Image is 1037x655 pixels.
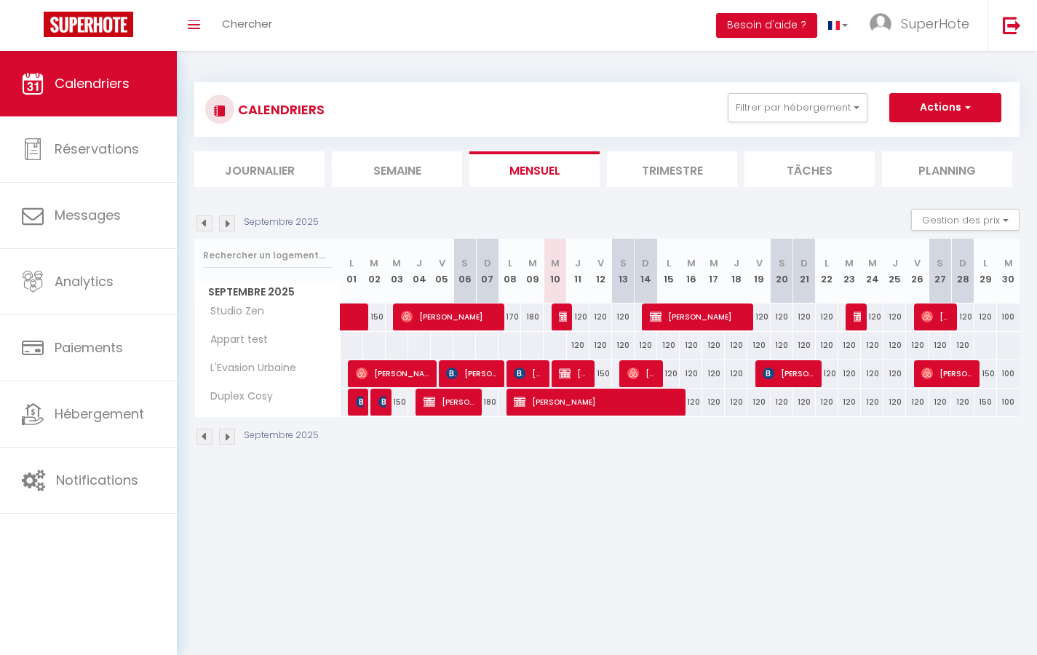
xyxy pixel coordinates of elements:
div: 120 [906,389,929,416]
div: 120 [793,389,816,416]
th: 14 [635,239,657,303]
div: 120 [657,360,680,387]
abbr: V [597,256,604,270]
abbr: V [756,256,763,270]
abbr: L [825,256,829,270]
abbr: D [484,256,491,270]
div: 120 [929,389,951,416]
div: 120 [883,332,906,359]
div: 120 [612,303,635,330]
th: 01 [341,239,363,303]
img: logout [1003,16,1021,34]
button: Besoin d'aide ? [716,13,817,38]
abbr: J [892,256,898,270]
div: 120 [816,332,838,359]
div: 120 [861,303,883,330]
div: 120 [771,303,793,330]
abbr: M [687,256,696,270]
th: 20 [771,239,793,303]
th: 28 [951,239,974,303]
span: Calendriers [55,74,130,92]
abbr: M [551,256,560,270]
span: [PERSON_NAME] [446,360,498,387]
span: Studio Zen [197,303,268,319]
div: 120 [771,332,793,359]
div: 120 [657,332,680,359]
div: 120 [589,303,612,330]
div: 120 [951,389,974,416]
button: Filtrer par hébergement [728,93,867,122]
div: 120 [702,360,725,387]
li: Trimestre [607,151,737,187]
div: 150 [589,360,612,387]
div: 120 [567,303,589,330]
th: 16 [680,239,702,303]
abbr: V [439,256,445,270]
img: Super Booking [44,12,133,37]
th: 23 [838,239,861,303]
th: 22 [816,239,838,303]
th: 04 [408,239,431,303]
th: 27 [929,239,951,303]
div: 100 [997,303,1020,330]
abbr: M [845,256,854,270]
li: Planning [882,151,1012,187]
span: [PERSON_NAME] [921,360,974,387]
abbr: V [914,256,921,270]
li: Journalier [194,151,325,187]
th: 07 [476,239,498,303]
span: [PERSON_NAME] [627,360,657,387]
th: 17 [702,239,725,303]
div: 120 [567,332,589,359]
th: 21 [793,239,816,303]
div: 120 [747,332,770,359]
th: 25 [883,239,906,303]
div: 150 [974,360,997,387]
div: 120 [725,360,747,387]
span: Appart test [197,332,271,348]
div: 120 [635,332,657,359]
span: [PERSON_NAME] [424,388,476,416]
button: Actions [889,93,1001,122]
div: 120 [816,360,838,387]
th: 30 [997,239,1020,303]
abbr: S [620,256,627,270]
div: 170 [498,303,521,330]
div: 120 [747,389,770,416]
div: 120 [861,332,883,359]
span: [PERSON_NAME] [559,360,589,387]
div: 120 [747,303,770,330]
button: Ouvrir le widget de chat LiveChat [12,6,55,49]
abbr: M [1004,256,1013,270]
div: 120 [883,303,906,330]
div: 120 [816,389,838,416]
abbr: D [800,256,808,270]
div: 150 [386,389,408,416]
span: [PERSON_NAME] [514,388,679,416]
th: 09 [521,239,544,303]
th: 02 [363,239,386,303]
div: 120 [725,389,747,416]
span: [PERSON_NAME] [763,360,815,387]
span: Hébergement [55,405,144,423]
th: 29 [974,239,997,303]
abbr: S [461,256,468,270]
th: 05 [431,239,453,303]
div: 120 [861,389,883,416]
div: 120 [589,332,612,359]
div: 120 [861,360,883,387]
th: 11 [567,239,589,303]
h3: CALENDRIERS [234,93,325,126]
input: Rechercher un logement... [203,242,332,269]
div: 120 [838,360,861,387]
span: [PERSON_NAME] [921,303,951,330]
span: [PERSON_NAME] [514,360,544,387]
span: [PERSON_NAME] [378,388,386,416]
span: Messages [55,206,121,224]
abbr: J [734,256,739,270]
div: 120 [612,332,635,359]
div: 120 [793,303,816,330]
div: 120 [951,303,974,330]
div: 150 [974,389,997,416]
div: 180 [521,303,544,330]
